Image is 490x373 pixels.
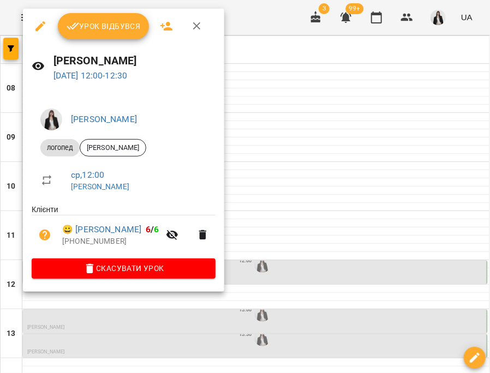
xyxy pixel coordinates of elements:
span: Скасувати Урок [40,262,207,275]
a: [PERSON_NAME] [71,114,137,124]
span: 6 [146,224,151,234]
a: ср , 12:00 [71,170,104,180]
span: [PERSON_NAME] [80,143,146,153]
a: 😀 [PERSON_NAME] [62,223,141,236]
button: Скасувати Урок [32,258,216,278]
h6: [PERSON_NAME] [53,52,216,69]
button: Візит ще не сплачено. Додати оплату? [32,222,58,248]
div: [PERSON_NAME] [80,139,146,157]
span: 6 [154,224,159,234]
a: [PERSON_NAME] [71,182,129,191]
b: / [146,224,159,234]
button: Урок відбувся [58,13,150,39]
span: логопед [40,143,80,153]
p: [PHONE_NUMBER] [62,236,159,247]
a: [DATE] 12:00-12:30 [53,70,128,81]
ul: Клієнти [32,204,216,258]
span: Урок відбувся [67,20,141,33]
img: 6be5f68e7f567926e92577630b8ad8eb.jpg [40,109,62,130]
